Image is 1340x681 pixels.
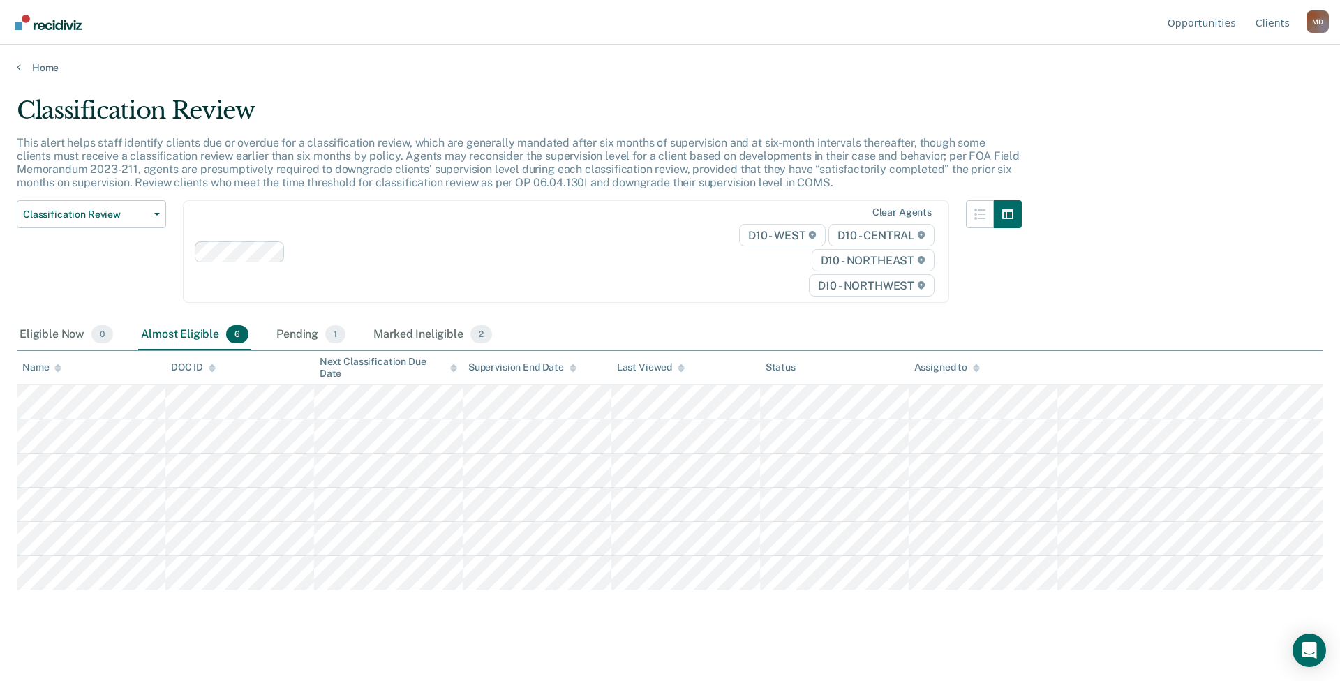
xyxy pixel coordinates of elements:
span: 1 [325,325,345,343]
span: D10 - NORTHWEST [809,274,935,297]
div: Almost Eligible6 [138,320,251,350]
span: 6 [226,325,248,343]
div: Open Intercom Messenger [1293,634,1326,667]
div: Last Viewed [617,361,685,373]
div: Status [766,361,796,373]
span: 0 [91,325,113,343]
span: Classification Review [23,209,149,220]
div: Name [22,361,61,373]
p: This alert helps staff identify clients due or overdue for a classification review, which are gen... [17,136,1020,190]
div: Marked Ineligible2 [371,320,495,350]
div: Pending1 [274,320,348,350]
span: 2 [470,325,492,343]
div: Classification Review [17,96,1022,136]
div: DOC ID [171,361,216,373]
button: Profile dropdown button [1306,10,1329,33]
span: D10 - NORTHEAST [812,249,935,271]
img: Recidiviz [15,15,82,30]
div: Supervision End Date [468,361,576,373]
span: D10 - WEST [739,224,826,246]
span: D10 - CENTRAL [828,224,935,246]
div: Next Classification Due Date [320,356,457,380]
button: Classification Review [17,200,166,228]
a: Home [17,61,1323,74]
div: Clear agents [872,207,932,218]
div: M D [1306,10,1329,33]
div: Eligible Now0 [17,320,116,350]
div: Assigned to [914,361,980,373]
